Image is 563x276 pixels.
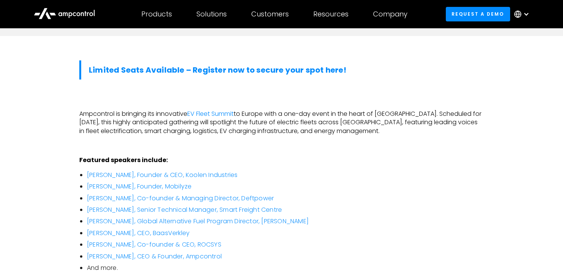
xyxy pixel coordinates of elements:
a: [PERSON_NAME], Senior Technical Manager, Smart Freight Centre [87,205,282,214]
a: [PERSON_NAME], Co-founder & Managing Director, Deftpower [87,194,274,203]
div: Company [373,10,408,18]
p: ‍ [79,95,484,103]
a: [PERSON_NAME], Co-founder & CEO, ROCSYS [87,240,221,249]
strong: Featured speakers include: [79,156,168,164]
li: And more. [87,264,484,272]
a: EV Fleet Summit [187,109,234,118]
div: Products [141,10,172,18]
div: Solutions [196,10,227,18]
blockquote: ‍ [79,60,484,80]
a: [PERSON_NAME], Founder & CEO, Koolen Industries [87,170,237,179]
div: Resources [313,10,349,18]
p: ‍ [79,141,484,150]
a: [PERSON_NAME], Founder, Mobilyze [87,182,191,191]
div: Customers [251,10,289,18]
li: ‍ [87,252,484,261]
a: Limited Seats Available – Register now to secure your spot here! [89,65,346,75]
a: [PERSON_NAME], CEO, BaasVerkley [87,229,190,237]
a: Request a demo [446,7,510,21]
a: [PERSON_NAME], Global Alternative Fuel Program Director, [PERSON_NAME] [87,217,309,226]
p: Ampcontrol is bringing its innovative to Europe with a one-day event in the heart of [GEOGRAPHIC_... [79,110,484,135]
a: [PERSON_NAME], CEO & Founder, Ampcontrol [87,252,222,261]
